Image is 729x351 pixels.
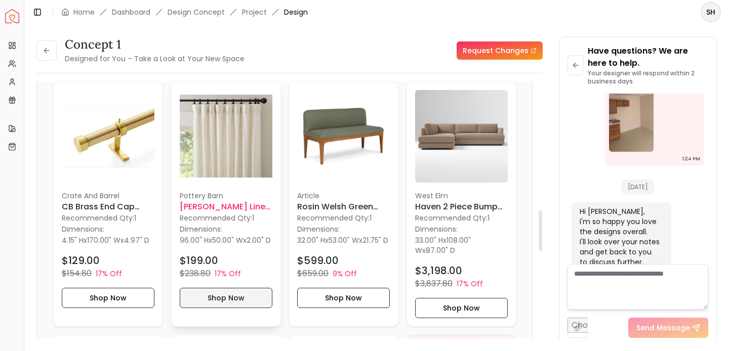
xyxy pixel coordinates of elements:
[65,54,245,64] small: Designed for You – Take a Look at Your New Space
[212,235,243,245] span: 50.00" W
[407,81,516,327] div: Haven 2 Piece Bumper Left Chaise Sectional
[73,7,95,17] a: Home
[180,235,209,245] span: 96.00" H
[702,3,720,21] span: SH
[297,288,390,308] button: Shop Now
[124,235,149,245] span: 4.97" D
[457,279,483,289] p: 17% Off
[180,268,211,280] p: $238.80
[426,245,455,255] span: 87.00" D
[297,223,340,235] p: Dimensions:
[415,235,471,255] span: 108.00" W
[289,81,398,327] a: Rosin Welsh Green Armless Banquette imageArticleRosin Welsh Green Armless BanquetteRecommended Qt...
[171,81,281,327] a: Emery Linen Blackout Curtain-50"x96" imagePottery Barn[PERSON_NAME] Linen Blackout Curtain-50"x96...
[62,223,104,235] p: Dimensions:
[62,235,149,245] p: x x
[415,298,508,318] button: Shop Now
[242,7,267,17] a: Project
[297,201,390,213] h6: Rosin Welsh Green Armless Banquette
[180,253,218,268] h4: $199.00
[96,269,122,279] p: 17% Off
[297,235,388,245] p: x x
[297,268,329,280] p: $659.00
[580,206,661,277] div: Hi [PERSON_NAME], I'm so happy you love the designs overall. I'll look over your notes and get ba...
[362,235,388,245] span: 21.75" D
[284,7,308,17] span: Design
[588,45,708,69] p: Have questions? We are here to help.
[415,223,458,235] p: Dimensions:
[333,269,357,279] p: 9% Off
[297,235,325,245] span: 32.00" H
[62,90,154,183] img: CB Brass End Cap Finial and Curtain Rod Set 170" image
[247,235,271,245] span: 2.00" D
[415,90,508,183] img: Haven 2 Piece Bumper Left Chaise Sectional image
[62,268,92,280] p: $154.80
[297,213,390,223] p: Recommended Qty: 1
[415,201,508,213] h6: Haven 2 Piece Bumper Left Chaise Sectional
[65,36,245,53] h3: concept 1
[180,213,272,223] p: Recommended Qty: 1
[215,269,241,279] p: 17% Off
[62,201,154,213] h6: CB Brass End Cap Finial and Curtain Rod Set 170"
[415,213,508,223] p: Recommended Qty: 1
[682,154,700,164] div: 1:24 PM
[180,288,272,308] button: Shop Now
[62,253,100,268] h4: $129.00
[609,76,654,152] img: Chat Image
[415,235,443,245] span: 33.00" H
[61,7,308,17] nav: breadcrumb
[701,2,721,22] button: SH
[53,81,163,327] div: CB Brass End Cap Finial and Curtain Rod Set 170"
[171,81,281,327] div: Emery Linen Blackout Curtain-50"x96"
[62,213,154,223] p: Recommended Qty: 1
[407,81,516,327] a: Haven 2 Piece Bumper Left Chaise Sectional imageWest ElmHaven 2 Piece Bumper Left Chaise Sectiona...
[180,191,272,201] p: Pottery Barn
[5,9,19,23] img: Spacejoy Logo
[415,264,462,278] h4: $3,198.00
[180,235,271,245] p: x x
[289,81,398,327] div: Rosin Welsh Green Armless Banquette
[329,235,359,245] span: 53.00" W
[297,253,339,268] h4: $599.00
[457,41,543,60] a: Request Changes
[415,235,508,255] p: x x
[5,9,19,23] a: Spacejoy
[168,7,225,17] li: Design Concept
[53,81,163,327] a: CB Brass End Cap Finial and Curtain Rod Set 170" imageCrate And BarrelCB Brass End Cap Finial and...
[415,191,508,201] p: West Elm
[415,278,453,290] p: $3,837.60
[180,223,222,235] p: Dimensions:
[588,69,708,85] p: Your designer will respond within 2 business days.
[297,191,390,201] p: Article
[180,90,272,183] img: Emery Linen Blackout Curtain-50"x96" image
[62,235,84,245] span: 4.15" H
[622,180,654,194] span: [DATE]
[297,90,390,183] img: Rosin Welsh Green Armless Banquette image
[112,7,150,17] a: Dashboard
[87,235,120,245] span: 170.00" W
[62,191,154,201] p: Crate And Barrel
[62,288,154,308] button: Shop Now
[180,201,272,213] h6: [PERSON_NAME] Linen Blackout Curtain-50"x96"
